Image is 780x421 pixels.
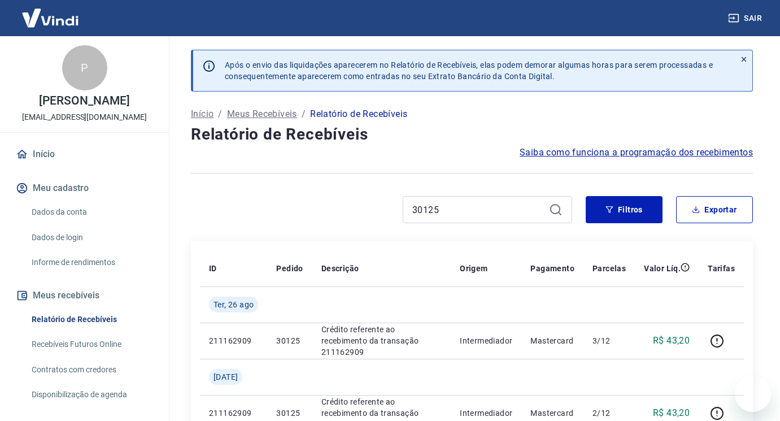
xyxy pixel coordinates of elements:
p: Valor Líq. [644,263,681,274]
p: Parcelas [592,263,626,274]
p: Descrição [321,263,359,274]
a: Meus Recebíveis [227,107,297,121]
p: Pedido [276,263,303,274]
a: Início [14,142,155,167]
p: 211162909 [209,407,258,419]
p: 30125 [276,335,303,346]
p: Tarifas [708,263,735,274]
button: Sair [726,8,766,29]
p: 2/12 [592,407,626,419]
img: Vindi [14,1,87,35]
p: R$ 43,20 [653,334,690,348]
a: Dados da conta [27,201,155,224]
p: Relatório de Recebíveis [310,107,407,121]
iframe: Botão para abrir a janela de mensagens [735,376,771,412]
a: Informe de rendimentos [27,251,155,274]
button: Filtros [586,196,663,223]
a: Recebíveis Futuros Online [27,333,155,356]
a: Início [191,107,213,121]
a: Relatório de Recebíveis [27,308,155,331]
p: 30125 [276,407,303,419]
button: Exportar [676,196,753,223]
p: Mastercard [530,407,574,419]
input: Busque pelo número do pedido [412,201,544,218]
a: Saiba como funciona a programação dos recebimentos [520,146,753,159]
p: Pagamento [530,263,574,274]
p: Intermediador [460,335,512,346]
button: Meu cadastro [14,176,155,201]
a: Dados de login [27,226,155,249]
a: Disponibilização de agenda [27,383,155,406]
span: [DATE] [213,371,238,383]
p: R$ 43,20 [653,406,690,420]
p: / [218,107,222,121]
p: / [302,107,306,121]
p: 211162909 [209,335,258,346]
p: Intermediador [460,407,512,419]
p: 3/12 [592,335,626,346]
h4: Relatório de Recebíveis [191,123,753,146]
p: Crédito referente ao recebimento da transação 211162909 [321,324,442,358]
p: Mastercard [530,335,574,346]
p: [EMAIL_ADDRESS][DOMAIN_NAME] [22,111,147,123]
p: [PERSON_NAME] [39,95,129,107]
p: Origem [460,263,487,274]
span: Ter, 26 ago [213,299,254,310]
div: P [62,45,107,90]
p: Após o envio das liquidações aparecerem no Relatório de Recebíveis, elas podem demorar algumas ho... [225,59,713,82]
button: Meus recebíveis [14,283,155,308]
p: ID [209,263,217,274]
a: Contratos com credores [27,358,155,381]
